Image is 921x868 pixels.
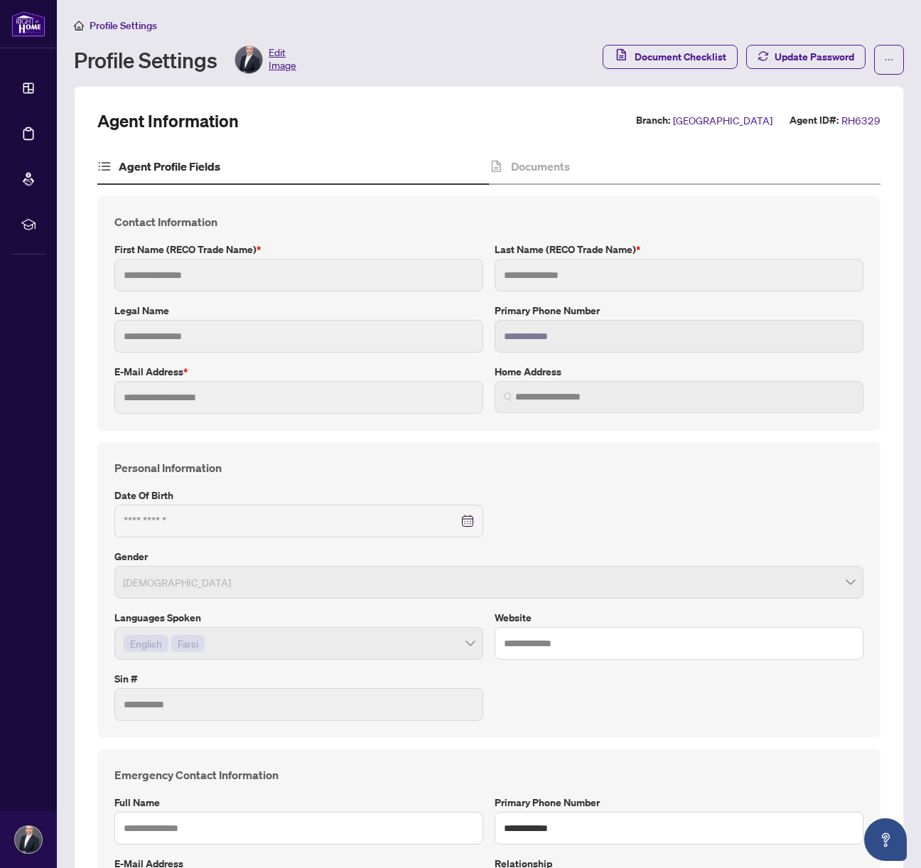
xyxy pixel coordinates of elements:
[884,55,894,65] span: ellipsis
[124,635,168,652] span: English
[635,45,726,68] span: Document Checklist
[114,766,863,783] h4: Emergency Contact Information
[746,45,866,69] button: Update Password
[123,569,855,596] span: Male
[90,19,157,32] span: Profile Settings
[636,112,670,129] label: Branch:
[495,795,863,810] label: Primary Phone Number
[114,303,483,318] label: Legal Name
[119,158,220,175] h4: Agent Profile Fields
[178,636,198,651] span: Farsi
[790,112,839,129] label: Agent ID#:
[495,242,863,257] label: Last Name (RECO Trade Name)
[114,459,863,476] h4: Personal Information
[504,392,512,401] img: search_icon
[114,671,483,687] label: Sin #
[495,364,863,380] label: Home Address
[114,549,863,564] label: Gender
[114,213,863,230] h4: Contact Information
[114,364,483,380] label: E-mail Address
[74,21,84,31] span: home
[11,11,45,37] img: logo
[495,303,863,318] label: Primary Phone Number
[775,45,854,68] span: Update Password
[235,46,262,73] img: Profile Icon
[511,158,570,175] h4: Documents
[864,818,907,861] button: Open asap
[171,635,205,652] span: Farsi
[114,610,483,626] label: Languages spoken
[130,636,162,651] span: English
[15,826,42,853] img: Profile Icon
[495,610,863,626] label: Website
[673,112,772,129] span: [GEOGRAPHIC_DATA]
[114,795,483,810] label: Full Name
[114,242,483,257] label: First Name (RECO Trade Name)
[114,488,483,503] label: Date of Birth
[97,109,239,132] h2: Agent Information
[74,45,296,74] div: Profile Settings
[269,45,296,74] span: Edit Image
[841,112,880,129] span: RH6329
[603,45,738,69] button: Document Checklist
